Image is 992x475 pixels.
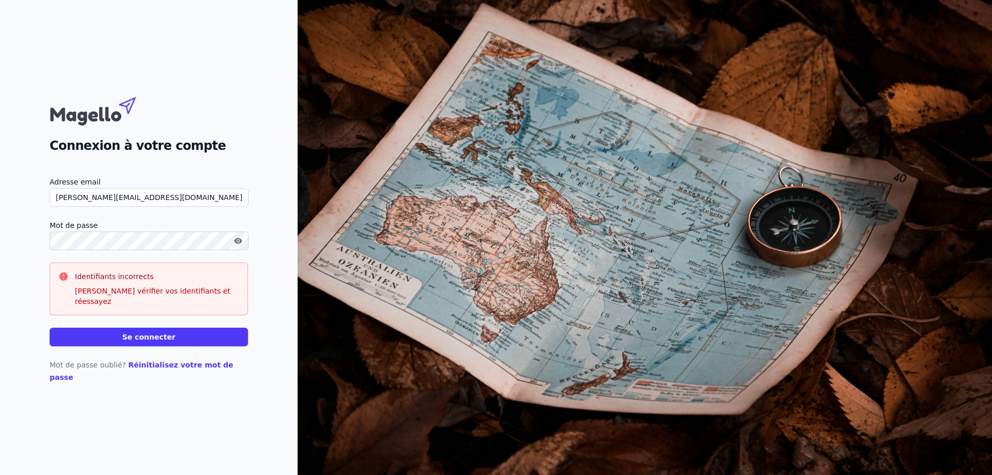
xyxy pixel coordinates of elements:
label: Mot de passe [50,219,248,232]
a: Réinitialisez votre mot de passe [50,361,234,381]
p: Mot de passe oublié? [50,359,248,384]
button: Se connecter [50,328,248,346]
img: Magello [50,92,158,128]
h2: Connexion à votre compte [50,136,248,155]
p: [PERSON_NAME] vérifier vos identifiants et réessayez [75,286,239,307]
h3: Identifiants incorrects [75,271,239,282]
label: Adresse email [50,176,248,188]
